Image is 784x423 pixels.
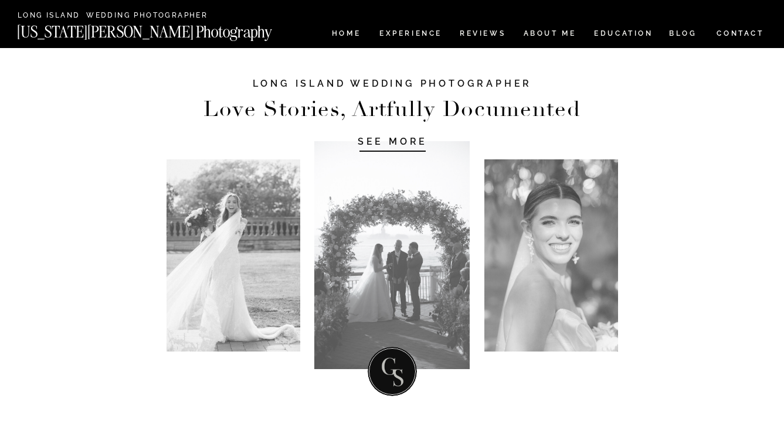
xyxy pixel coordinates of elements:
[593,30,654,40] a: EDUCATION
[337,135,449,147] a: SEE MORE
[379,30,441,40] a: Experience
[716,27,765,40] a: CONTACT
[191,100,594,120] h2: Love Stories, Artfully Documented
[460,30,504,40] a: REVIEWS
[669,30,697,40] a: BLOG
[18,12,212,21] a: Long Island Wedding Photographer
[239,77,547,101] h1: LONG ISLAND WEDDING PHOTOGRAPHEr
[523,30,576,40] a: ABOUT ME
[330,30,363,40] a: HOME
[17,24,311,34] a: [US_STATE][PERSON_NAME] Photography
